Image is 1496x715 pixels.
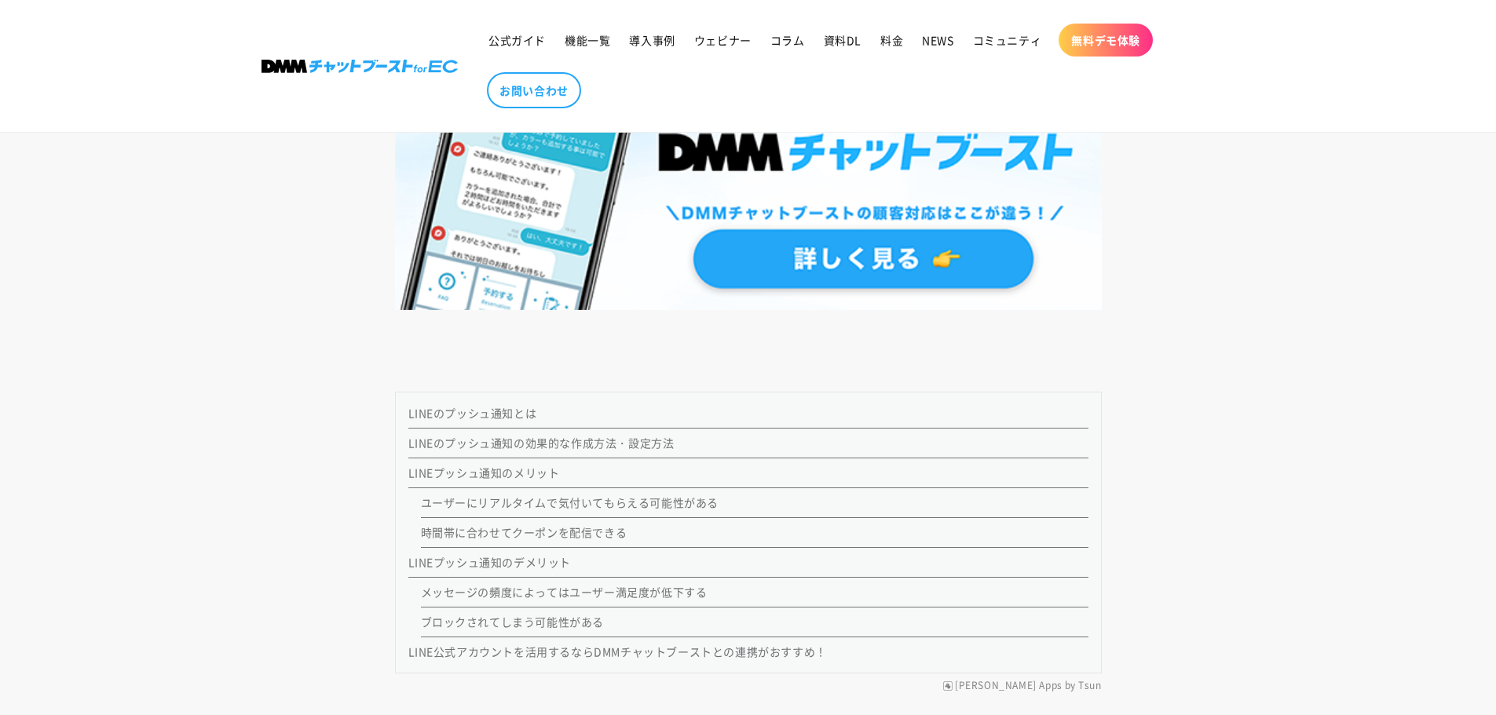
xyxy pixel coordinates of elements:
span: NEWS [922,33,953,47]
a: 時間帯に合わせてクーポンを配信できる [421,524,627,540]
span: 導入事例 [629,33,675,47]
span: コラム [770,33,805,47]
a: 導入事例 [620,24,684,57]
span: お問い合わせ [499,83,569,97]
a: LINEのプッシュ通知の効果的な作成方法・設定方法 [408,435,675,451]
a: LINEのプッシュ通知とは [408,405,537,421]
a: 資料DL [814,24,871,57]
img: 株式会社DMM Boost [262,60,458,73]
a: ウェビナー [685,24,761,57]
a: [PERSON_NAME] Apps [955,680,1063,692]
a: LINE公式アカウントを活用するならDMMチャットブーストとの連携がおすすめ！ [408,644,827,659]
a: メッセージの頻度によってはユーザー満足度が低下する [421,584,708,600]
a: LINEプッシュ通知のメリット [408,465,560,480]
a: 料金 [871,24,913,57]
a: コミュニティ [964,24,1052,57]
a: NEWS [913,24,963,57]
span: ウェビナー [694,33,752,47]
span: コミュニティ [973,33,1042,47]
a: 無料デモ体験 [1059,24,1153,57]
a: ブロックされてしまう可能性がある [421,614,605,629]
img: DMMチャットブーストforEC [395,40,1102,310]
a: お問い合わせ [487,72,581,108]
a: LINEプッシュ通知のデメリット [408,554,572,570]
img: RuffRuff Apps [943,681,953,691]
span: 機能一覧 [565,33,610,47]
a: 機能一覧 [555,24,620,57]
a: Tsun [1078,680,1101,692]
a: コラム [761,24,814,57]
span: 公式ガイド [488,33,546,47]
span: 無料デモ体験 [1071,33,1140,47]
a: 公式ガイド [479,24,555,57]
span: by [1065,680,1076,692]
span: 料金 [880,33,903,47]
span: 資料DL [824,33,861,47]
a: ユーザーにリアルタイムで気付いてもらえる可能性がある [421,494,719,510]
